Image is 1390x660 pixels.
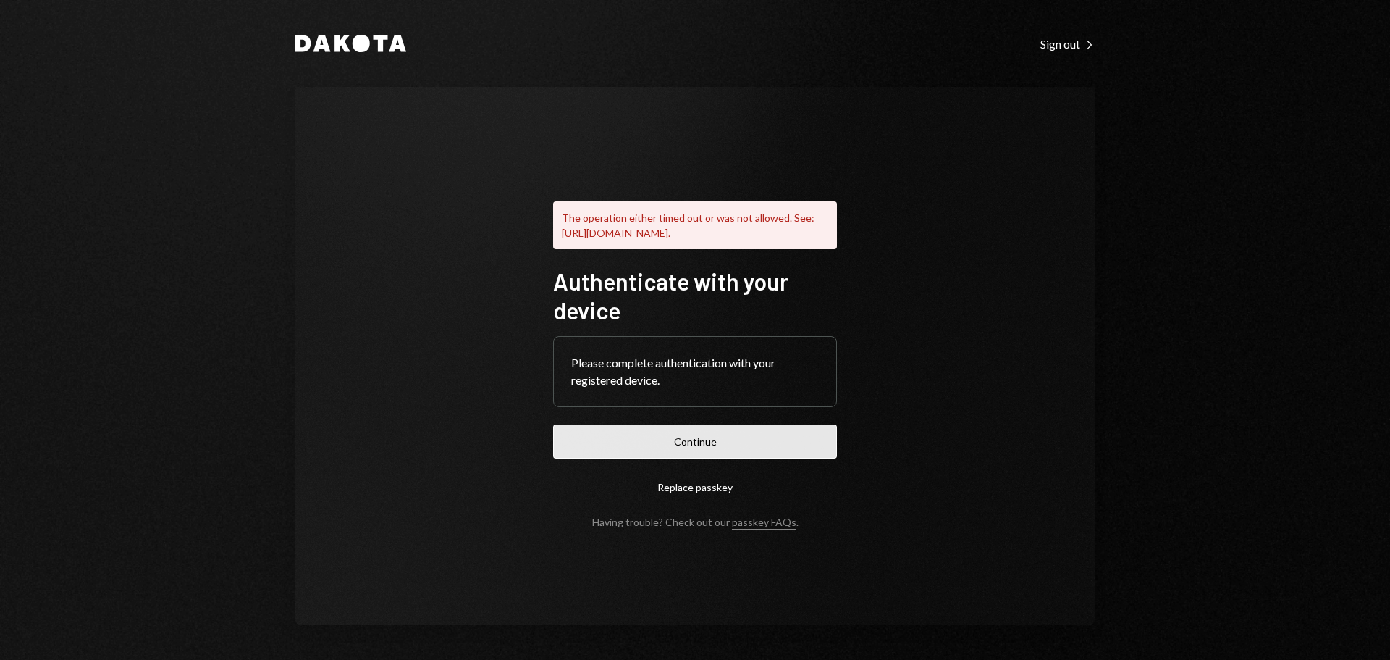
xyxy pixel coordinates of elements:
div: Please complete authentication with your registered device. [571,354,819,389]
button: Continue [553,425,837,459]
div: Having trouble? Check out our . [592,516,799,528]
a: passkey FAQs [732,516,796,530]
div: Sign out [1040,37,1095,51]
a: Sign out [1040,35,1095,51]
div: The operation either timed out or was not allowed. See: [URL][DOMAIN_NAME]. [553,201,837,249]
button: Replace passkey [553,470,837,504]
h1: Authenticate with your device [553,267,837,325]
